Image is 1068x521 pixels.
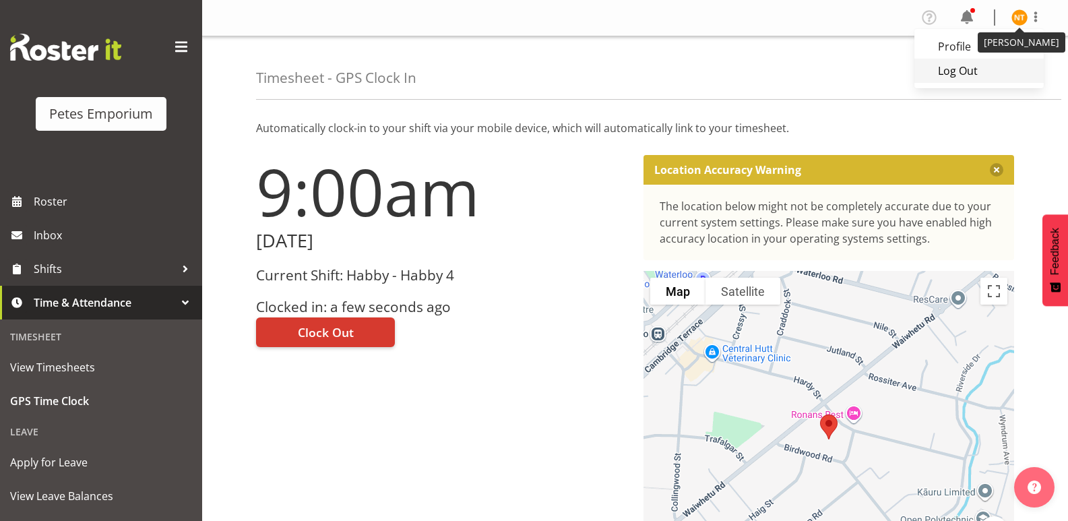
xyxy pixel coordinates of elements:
[34,225,195,245] span: Inbox
[1049,228,1061,275] span: Feedback
[10,391,192,411] span: GPS Time Clock
[980,278,1007,305] button: Toggle fullscreen view
[705,278,780,305] button: Show satellite imagery
[1011,9,1028,26] img: nicole-thomson8388.jpg
[34,293,175,313] span: Time & Attendance
[256,120,1014,136] p: Automatically clock-in to your shift via your mobile device, which will automatically link to you...
[1028,481,1041,494] img: help-xxl-2.png
[3,418,199,446] div: Leave
[3,350,199,384] a: View Timesheets
[3,446,199,479] a: Apply for Leave
[298,324,354,341] span: Clock Out
[34,259,175,279] span: Shifts
[914,34,1044,59] a: Profile
[49,104,153,124] div: Petes Emporium
[660,198,999,247] div: The location below might not be completely accurate due to your current system settings. Please m...
[256,155,627,228] h1: 9:00am
[34,191,195,212] span: Roster
[256,70,416,86] h4: Timesheet - GPS Clock In
[256,231,627,251] h2: [DATE]
[3,384,199,418] a: GPS Time Clock
[1042,214,1068,306] button: Feedback - Show survey
[256,268,627,283] h3: Current Shift: Habby - Habby 4
[10,34,121,61] img: Rosterit website logo
[3,323,199,350] div: Timesheet
[654,163,801,177] p: Location Accuracy Warning
[990,163,1003,177] button: Close message
[10,486,192,506] span: View Leave Balances
[10,357,192,377] span: View Timesheets
[10,452,192,472] span: Apply for Leave
[3,479,199,513] a: View Leave Balances
[914,59,1044,83] a: Log Out
[256,299,627,315] h3: Clocked in: a few seconds ago
[256,317,395,347] button: Clock Out
[650,278,705,305] button: Show street map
